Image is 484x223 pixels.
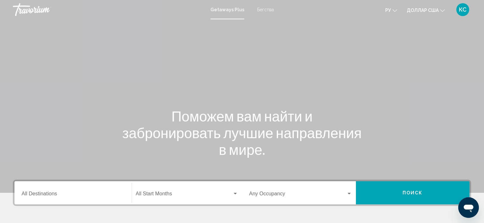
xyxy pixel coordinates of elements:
font: КС [459,6,467,13]
button: Поиск [356,181,470,204]
button: Изменить язык [385,5,397,15]
a: Бегства [257,7,274,12]
div: Виджет поиска [14,181,470,204]
a: Getaways Plus [210,7,244,12]
font: ру [385,8,391,13]
a: Травориум [13,3,204,16]
span: Поиск [403,191,423,196]
font: доллар США [407,8,439,13]
h1: Поможем вам найти и забронировать лучшие направления в мире. [121,108,363,158]
button: Изменить валюту [407,5,445,15]
iframe: Кнопка запуска окна обмена сообщениями [458,197,479,218]
button: Меню пользователя [454,3,471,16]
